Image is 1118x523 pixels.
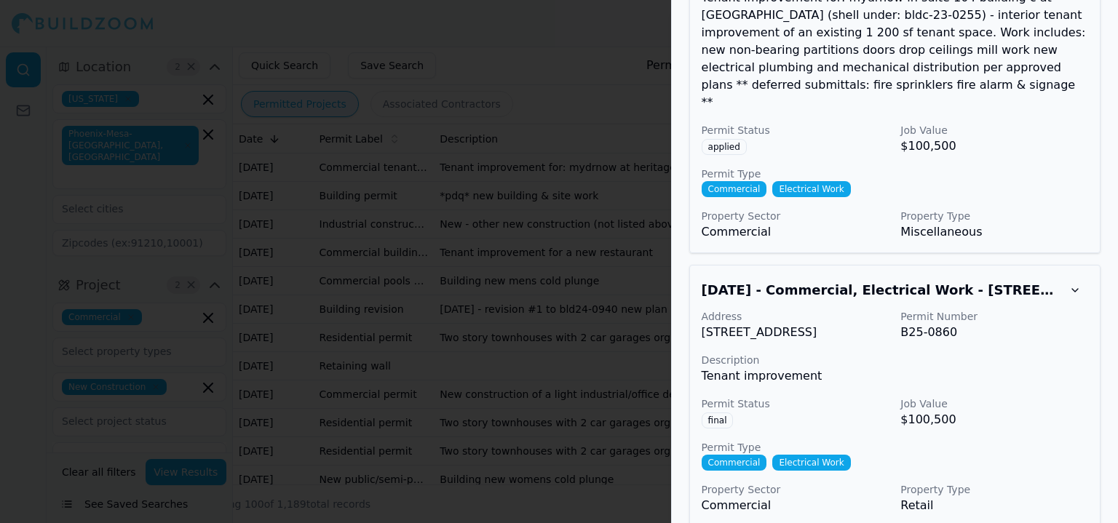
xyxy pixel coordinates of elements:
span: applied [702,139,747,155]
span: Commercial [702,455,767,471]
span: final [702,412,734,428]
p: Property Type [900,482,1088,497]
span: Electrical Work [772,455,850,471]
p: $100,500 [900,411,1088,428]
p: $100,500 [900,137,1088,155]
p: Permit Number [900,309,1088,324]
p: Property Sector [702,209,889,223]
p: Permit Status [702,123,889,137]
p: B25-0860 [900,324,1088,341]
p: Permit Type [702,440,1088,455]
p: Commercial [702,223,889,241]
p: Permit Status [702,396,889,411]
span: Electrical Work [772,181,850,197]
h3: Jul 14, 2025 - Commercial, Electrical Work - 8495 S Power Rd, Queen Creek, AZ, 85142 [702,280,1062,300]
span: Commercial [702,181,767,197]
p: Address [702,309,889,324]
p: Job Value [900,123,1088,137]
p: Property Type [900,209,1088,223]
p: Job Value [900,396,1088,411]
p: Retail [900,497,1088,514]
p: Commercial [702,497,889,514]
p: Tenant improvement [702,367,1088,385]
p: Property Sector [702,482,889,497]
p: [STREET_ADDRESS] [702,324,889,341]
p: Description [702,353,1088,367]
p: Miscellaneous [900,223,1088,241]
p: Permit Type [702,167,1088,181]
